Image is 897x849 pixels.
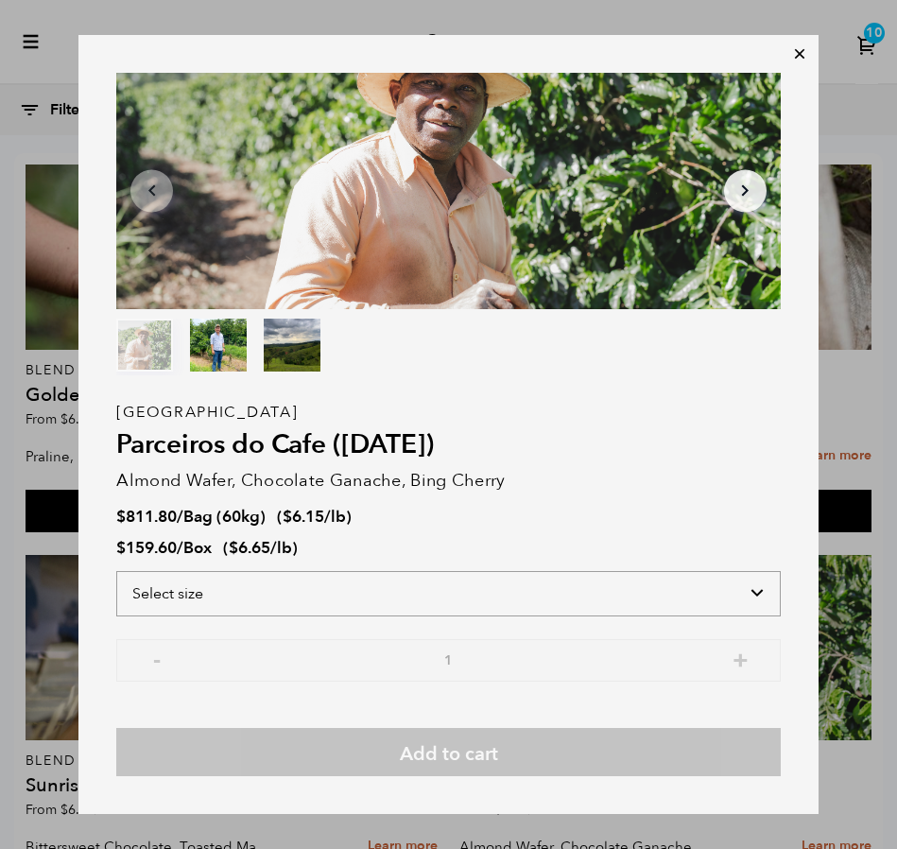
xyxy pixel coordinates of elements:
[729,649,752,667] button: +
[229,537,270,559] bdi: 6.65
[277,506,352,528] span: ( )
[116,537,177,559] bdi: 159.60
[183,537,212,559] span: Box
[223,537,298,559] span: ( )
[116,728,780,776] button: Add to cart
[229,537,238,559] span: $
[116,468,780,494] p: Almond Wafer, Chocolate Ganache, Bing Cherry
[116,506,126,528] span: $
[183,506,266,528] span: Bag (60kg)
[177,506,183,528] span: /
[283,506,324,528] bdi: 6.15
[145,649,168,667] button: -
[116,429,780,461] h2: Parceiros do Cafe ([DATE])
[270,537,292,559] span: /lb
[324,506,346,528] span: /lb
[116,537,126,559] span: $
[116,506,177,528] bdi: 811.80
[283,506,292,528] span: $
[177,537,183,559] span: /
